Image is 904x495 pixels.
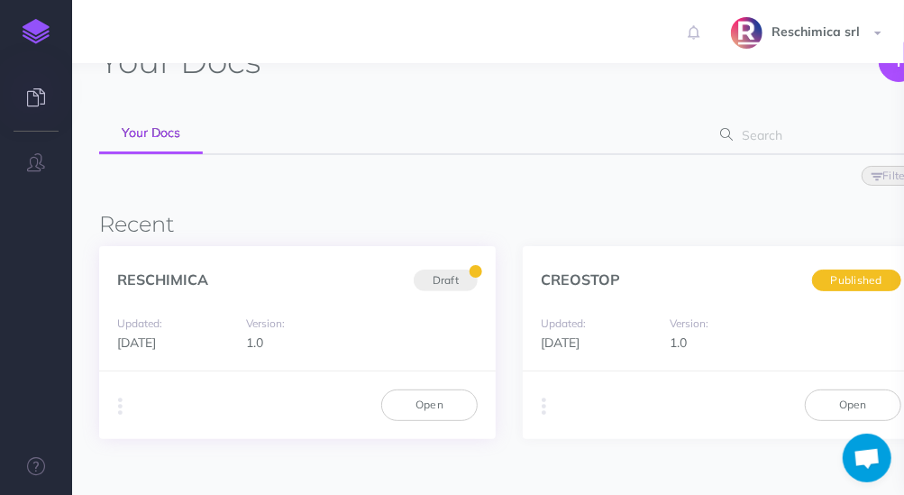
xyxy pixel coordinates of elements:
[805,390,901,420] a: Open
[731,17,762,49] img: SYa4djqk1Oq5LKxmPekz2tk21Z5wK9RqXEiubV6a.png
[246,316,285,330] small: Version:
[117,270,208,289] a: RESCHIMICA
[542,394,546,419] i: More actions
[843,434,891,482] div: Aprire la chat
[737,119,891,151] input: Search
[122,124,180,141] span: Your Docs
[117,335,156,351] span: [DATE]
[381,390,478,420] a: Open
[117,316,162,330] small: Updated:
[118,394,123,419] i: More actions
[670,316,708,330] small: Version:
[762,23,869,40] span: Reschimica srl
[670,335,687,351] span: 1.0
[541,270,620,289] a: CREOSTOP
[246,335,263,351] span: 1.0
[541,335,580,351] span: [DATE]
[99,114,203,154] a: Your Docs
[541,316,586,330] small: Updated:
[23,19,50,44] img: logo-mark.svg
